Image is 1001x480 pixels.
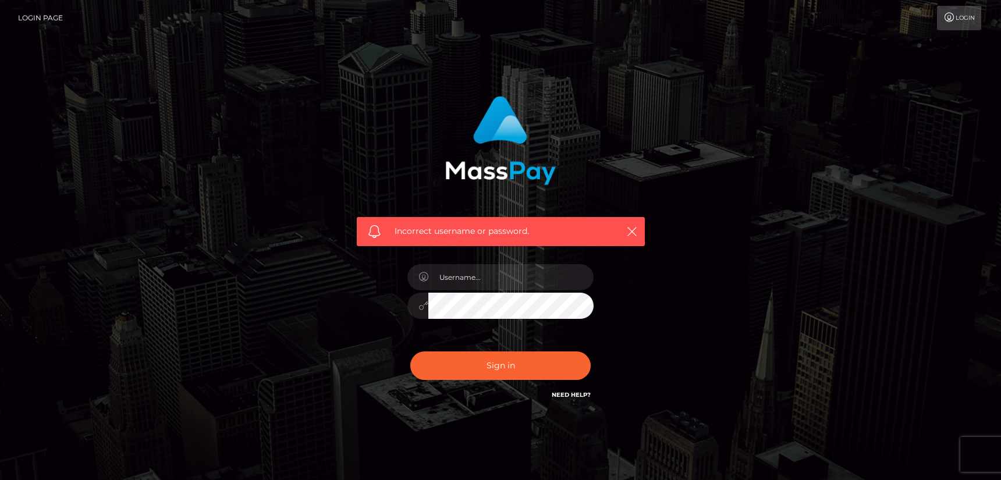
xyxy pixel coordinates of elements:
a: Need Help? [552,391,591,399]
input: Username... [428,264,594,290]
button: Sign in [410,351,591,380]
img: MassPay Login [445,96,556,185]
a: Login Page [18,6,63,30]
a: Login [937,6,981,30]
span: Incorrect username or password. [395,225,607,237]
